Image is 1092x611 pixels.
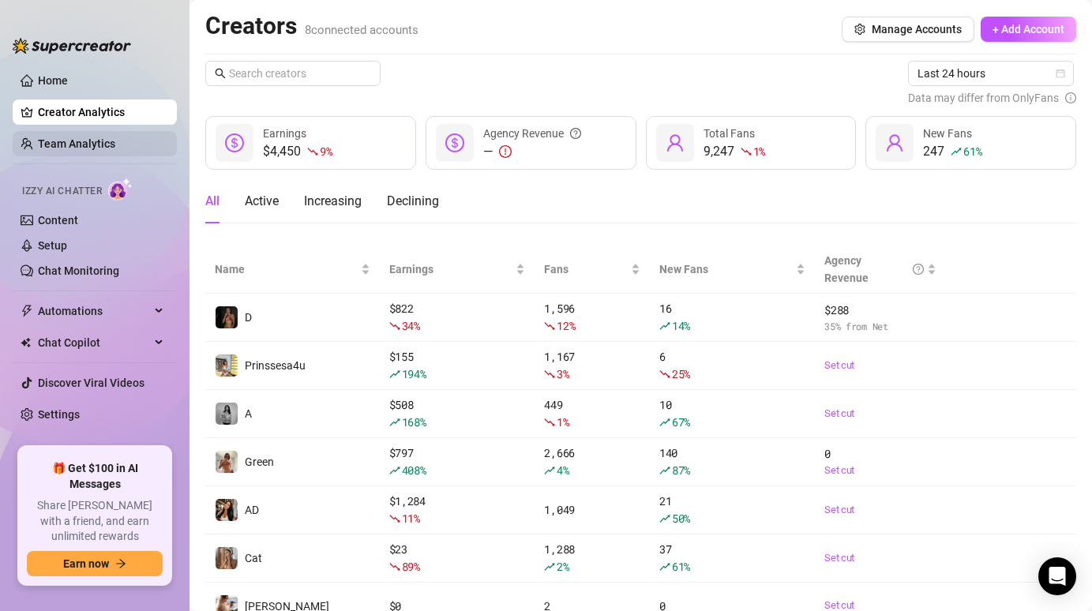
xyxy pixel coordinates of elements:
[544,561,555,572] span: rise
[22,184,102,199] span: Izzy AI Chatter
[570,125,581,142] span: question-circle
[389,493,526,527] div: $ 1,284
[918,62,1064,85] span: Last 24 hours
[216,354,238,377] img: Prinssesa4u
[557,463,569,478] span: 4 %
[225,133,244,152] span: dollar-circle
[245,504,259,516] span: AD
[824,463,936,478] a: Set cut
[402,559,420,574] span: 89 %
[27,461,163,492] span: 🎁 Get $100 in AI Messages
[445,133,464,152] span: dollar-circle
[908,89,1059,107] span: Data may differ from OnlyFans
[13,38,131,54] img: logo-BBDzfeDw.svg
[824,302,936,319] span: $ 288
[824,550,936,566] a: Set cut
[544,396,640,431] div: 449
[704,142,765,161] div: 9,247
[535,246,650,294] th: Fans
[544,261,628,278] span: Fans
[38,74,68,87] a: Home
[951,146,962,157] span: rise
[824,502,936,518] a: Set cut
[544,300,640,335] div: 1,596
[753,144,765,159] span: 1 %
[544,320,555,332] span: fall
[38,137,115,150] a: Team Analytics
[38,264,119,277] a: Chat Monitoring
[659,300,805,335] div: 16
[659,261,793,278] span: New Fans
[320,144,332,159] span: 9 %
[216,499,238,521] img: AD
[38,99,164,125] a: Creator Analytics
[672,511,690,526] span: 50 %
[108,178,133,201] img: AI Chatter
[672,414,690,429] span: 67 %
[205,246,380,294] th: Name
[483,142,581,161] div: —
[483,125,581,142] div: Agency Revenue
[741,146,752,157] span: fall
[659,369,670,380] span: fall
[923,142,981,161] div: 247
[389,320,400,332] span: fall
[389,396,526,431] div: $ 508
[704,127,755,140] span: Total Fans
[923,127,972,140] span: New Fans
[216,451,238,473] img: Green
[402,318,420,333] span: 34 %
[672,366,690,381] span: 25 %
[672,463,690,478] span: 87 %
[229,65,358,82] input: Search creators
[216,306,238,328] img: D
[824,252,923,287] div: Agency Revenue
[842,17,974,42] button: Manage Accounts
[245,552,262,564] span: Cat
[38,239,67,252] a: Setup
[389,465,400,476] span: rise
[389,369,400,380] span: rise
[1056,69,1065,78] span: calendar
[854,24,865,35] span: setting
[659,561,670,572] span: rise
[389,300,526,335] div: $ 822
[981,17,1076,42] button: + Add Account
[659,465,670,476] span: rise
[659,348,805,383] div: 6
[307,146,318,157] span: fall
[544,348,640,383] div: 1,167
[380,246,535,294] th: Earnings
[666,133,685,152] span: user
[557,559,569,574] span: 2 %
[544,465,555,476] span: rise
[659,417,670,428] span: rise
[993,23,1064,36] span: + Add Account
[824,319,936,334] span: 35 % from Net
[245,192,279,211] div: Active
[245,311,252,324] span: D
[544,541,640,575] div: 1,288
[650,246,815,294] th: New Fans
[499,145,512,158] span: exclamation-circle
[402,511,420,526] span: 11 %
[216,403,238,425] img: A
[824,406,936,422] a: Set cut
[659,541,805,575] div: 37
[389,444,526,479] div: $ 797
[557,366,569,381] span: 3 %
[885,133,904,152] span: user
[659,320,670,332] span: rise
[304,192,362,211] div: Increasing
[557,414,569,429] span: 1 %
[245,407,252,420] span: A
[305,23,418,37] span: 8 connected accounts
[659,396,805,431] div: 10
[205,11,418,41] h2: Creators
[389,417,400,428] span: rise
[245,359,306,372] span: Prinssesa4u
[659,493,805,527] div: 21
[38,377,144,389] a: Discover Viral Videos
[544,501,640,519] div: 1,049
[963,144,981,159] span: 61 %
